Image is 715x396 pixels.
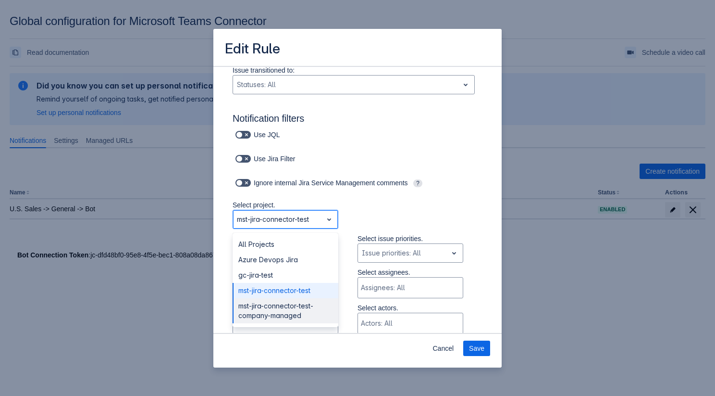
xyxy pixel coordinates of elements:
[233,113,482,128] h3: Notification filters
[233,152,308,166] div: Use Jira Filter
[233,283,338,298] div: mst-jira-connector-test
[233,252,338,268] div: Azure Devops Jira
[233,200,338,210] p: Select project.
[357,303,463,313] p: Select actors.
[469,341,484,356] span: Save
[233,268,338,283] div: gc-jira-test
[413,179,422,187] span: ?
[233,237,338,252] div: All Projects
[427,341,459,356] button: Cancel
[448,247,460,259] span: open
[357,268,463,277] p: Select assignees.
[460,79,471,90] span: open
[357,234,463,243] p: Select issue priorities.
[233,65,475,75] p: Issue transitioned to:
[233,128,296,141] div: Use JQL
[225,40,280,59] h3: Edit Rule
[233,176,463,190] div: Ignore internal Jira Service Management comments
[463,341,490,356] button: Save
[323,214,335,225] span: open
[233,298,338,323] div: mst-jira-connector-test-company-managed
[432,341,454,356] span: Cancel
